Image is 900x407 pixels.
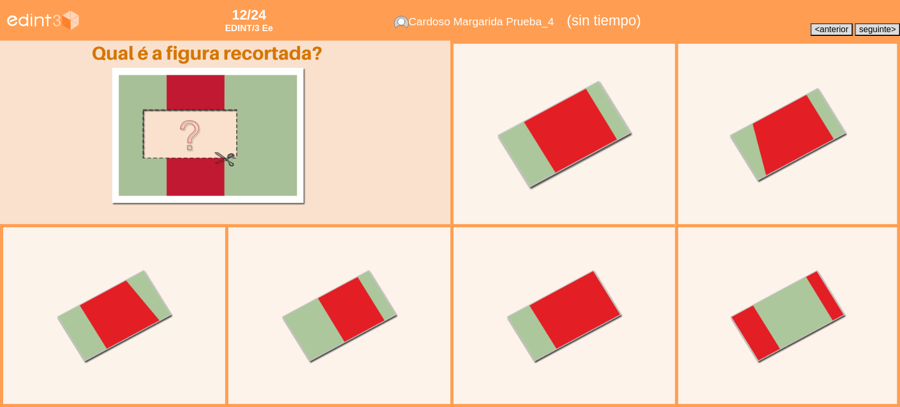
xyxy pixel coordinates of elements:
[225,23,273,34] div: item: 3Ee12
[564,11,644,31] div: Tempo total disponível para esta prova
[819,25,848,34] span: anterior
[394,15,554,28] div: Pessoa a quem este Questionário é aplicado
[777,4,806,33] div: tempo disponível para esta pergunta
[855,23,900,36] button: seguinte>
[232,7,266,23] b: 12/24
[207,7,273,34] div: item: 3Ee12
[810,23,853,36] button: <anterior
[859,25,891,34] span: seguinte
[4,4,82,37] img: logo_edint3_num_blanco.svg
[394,16,408,28] img: alumnogenerico.svg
